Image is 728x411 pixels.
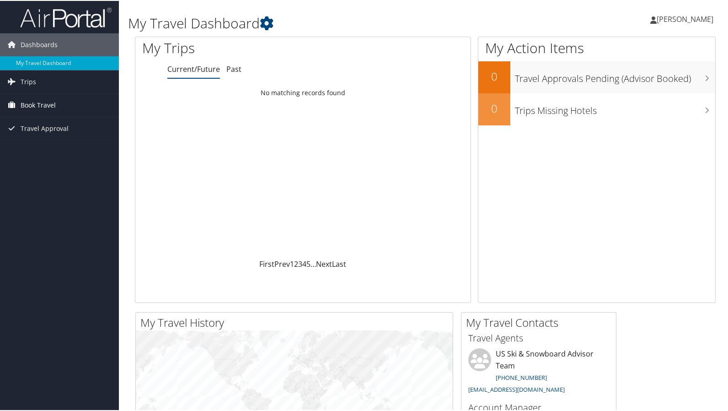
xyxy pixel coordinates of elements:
[468,384,565,393] a: [EMAIL_ADDRESS][DOMAIN_NAME]
[478,68,510,83] h2: 0
[142,38,324,57] h1: My Trips
[274,258,290,268] a: Prev
[21,70,36,92] span: Trips
[515,67,715,84] h3: Travel Approvals Pending (Advisor Booked)
[167,63,220,73] a: Current/Future
[21,93,56,116] span: Book Travel
[650,5,723,32] a: [PERSON_NAME]
[496,373,547,381] a: [PHONE_NUMBER]
[468,331,609,344] h3: Travel Agents
[135,84,471,100] td: No matching records found
[306,258,310,268] a: 5
[464,347,614,396] li: US Ski & Snowboard Advisor Team
[478,92,715,124] a: 0Trips Missing Hotels
[298,258,302,268] a: 3
[478,100,510,115] h2: 0
[259,258,274,268] a: First
[302,258,306,268] a: 4
[20,6,112,27] img: airportal-logo.png
[478,60,715,92] a: 0Travel Approvals Pending (Advisor Booked)
[294,258,298,268] a: 2
[290,258,294,268] a: 1
[226,63,241,73] a: Past
[478,38,715,57] h1: My Action Items
[310,258,316,268] span: …
[515,99,715,116] h3: Trips Missing Hotels
[657,13,713,23] span: [PERSON_NAME]
[316,258,332,268] a: Next
[128,13,525,32] h1: My Travel Dashboard
[21,116,69,139] span: Travel Approval
[466,314,616,330] h2: My Travel Contacts
[332,258,346,268] a: Last
[140,314,453,330] h2: My Travel History
[21,32,58,55] span: Dashboards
